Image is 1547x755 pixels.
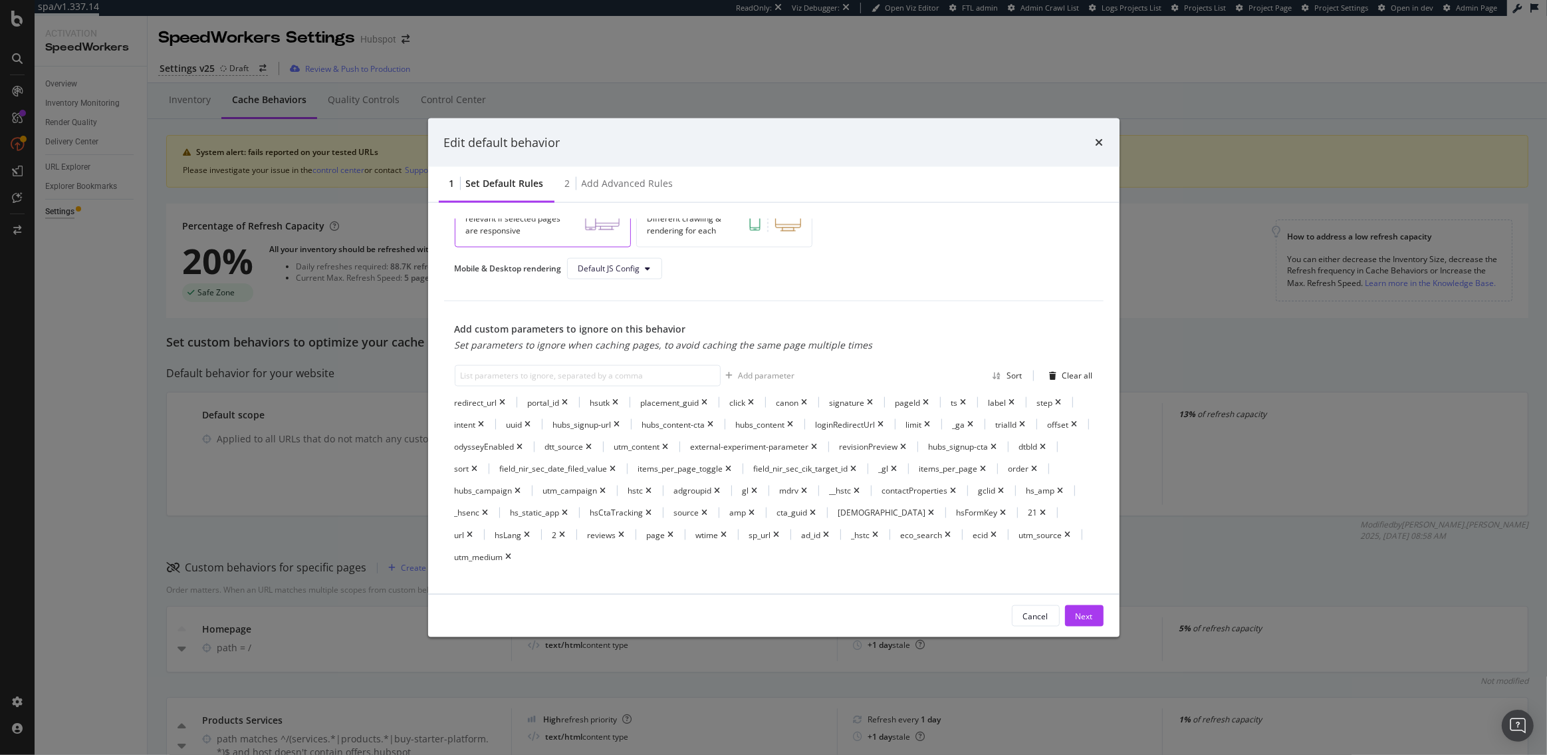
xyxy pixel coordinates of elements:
div: times [1096,134,1104,151]
img: B3k0mFIZ.png [749,190,801,232]
div: times [708,420,714,428]
div: times [901,442,907,450]
div: times [991,442,997,450]
div: hstc [628,485,644,496]
div: times [646,509,652,517]
div: hubs_content [736,419,785,430]
div: times [1020,420,1026,428]
div: times [749,398,755,406]
div: 1 [449,177,455,190]
div: canon [776,396,799,408]
div: times [925,420,931,428]
div: [DEMOGRAPHIC_DATA] [838,507,926,518]
div: uuid [507,419,523,430]
div: times [961,398,967,406]
div: hsutk [590,396,610,408]
div: times [991,531,997,539]
div: url [455,529,465,540]
div: times [999,487,1005,495]
button: Cancel [1012,605,1060,627]
div: hubs_content-cta [642,419,705,430]
div: Next [1076,610,1093,621]
div: times [802,398,808,406]
div: click [730,396,746,408]
div: times [1009,398,1015,406]
div: eco_search [901,529,943,540]
div: wtime [696,529,719,540]
div: sort [455,463,469,474]
div: offset [1048,419,1069,430]
button: Clear all [1044,365,1093,386]
div: Edit default behavior [444,134,560,151]
div: times [610,464,616,472]
div: Set default rules [466,177,544,190]
div: times [1032,464,1038,472]
div: _ga [953,419,965,430]
div: times [517,442,523,450]
div: times [702,509,708,517]
div: contactProperties [882,485,948,496]
div: times [668,531,674,539]
div: odysseyEnabled [455,441,515,452]
div: times [646,487,652,495]
div: Open Intercom Messenger [1502,710,1534,742]
div: times [721,531,727,539]
div: times [1040,509,1046,517]
div: times [663,442,669,450]
div: dtt_source [545,441,584,452]
div: times [600,487,606,495]
div: loginRedirectUrl [816,419,876,430]
button: Add parameter [721,365,795,386]
div: order [1009,463,1029,474]
div: gclid [979,485,996,496]
div: times [752,487,758,495]
div: times [1058,487,1064,495]
div: hsLang [495,529,522,540]
div: placement_guid [641,396,699,408]
div: times [851,464,857,472]
div: times [515,487,521,495]
div: 2 [565,177,570,190]
div: times [562,509,568,517]
div: portal_id [528,396,560,408]
div: 21 [1028,507,1038,518]
div: times [1072,420,1078,428]
div: external-experiment-parameter [691,441,809,452]
div: page [647,529,665,540]
div: times [613,398,619,406]
div: times [892,464,897,472]
div: times [802,487,808,495]
div: ts [951,396,958,408]
img: ATMhaLUFA4BDAAAAAElFTkSuQmCC [585,188,620,231]
div: field_nir_sec_cik_target_id [754,463,848,474]
div: times [824,531,830,539]
div: times [715,487,721,495]
div: times [929,509,935,517]
div: cta_guid [777,507,808,518]
div: times [1065,531,1071,539]
div: times [868,398,874,406]
span: Default JS Config [578,263,640,274]
div: hsFormKey [957,507,998,518]
div: times [968,420,974,428]
div: intent [455,419,476,430]
button: Sort [987,365,1022,386]
div: redirect_url [455,396,497,408]
div: times [923,398,929,406]
div: ad_id [802,529,821,540]
div: __hstc [830,485,852,496]
div: trialId [996,419,1017,430]
div: Different crawling & rendering for each [648,213,737,235]
div: label [989,396,1007,408]
div: times [467,531,473,539]
div: times [614,420,620,428]
div: times [1001,509,1007,517]
div: times [854,487,860,495]
button: Next [1065,605,1104,627]
div: times [560,531,566,539]
div: hsCtaTracking [590,507,644,518]
div: hubs_signup-cta [929,441,989,452]
div: times [873,531,879,539]
div: hubs_signup-url [553,419,612,430]
div: step [1037,396,1053,408]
